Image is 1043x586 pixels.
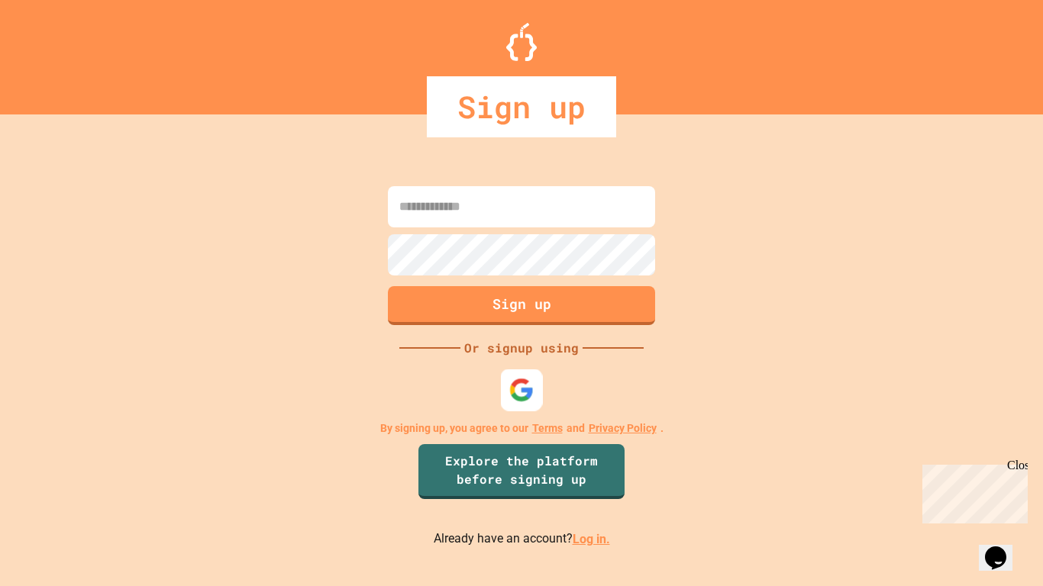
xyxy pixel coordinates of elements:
img: google-icon.svg [509,378,534,403]
a: Log in. [573,532,610,546]
p: By signing up, you agree to our and . [380,420,664,436]
div: Or signup using [460,339,583,357]
button: Sign up [388,286,655,325]
div: Chat with us now!Close [6,6,105,97]
p: Already have an account? [434,530,610,549]
a: Terms [532,420,563,436]
img: Logo.svg [506,23,537,61]
iframe: chat widget [979,525,1028,571]
a: Privacy Policy [589,420,657,436]
iframe: chat widget [916,459,1028,523]
a: Explore the platform before signing up [418,444,625,499]
div: Sign up [427,76,616,137]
